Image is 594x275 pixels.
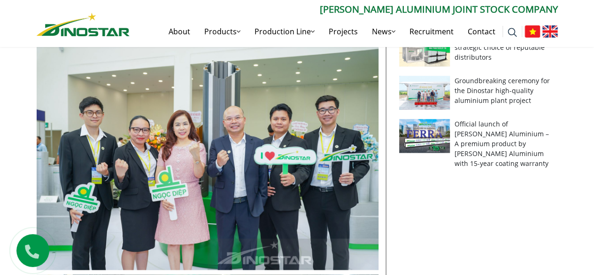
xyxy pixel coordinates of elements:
[461,16,502,47] a: Contact
[508,28,517,37] img: search
[130,2,558,16] p: [PERSON_NAME] Aluminium Joint Stock Company
[455,119,549,168] a: Official launch of [PERSON_NAME] Aluminium – A premium product by [PERSON_NAME] Aluminium with 15...
[37,13,130,36] img: Nhôm Dinostar
[455,33,545,62] a: [PERSON_NAME] – The strategic choice of reputable distributors
[322,16,365,47] a: Projects
[542,25,558,38] img: English
[399,76,450,110] img: Groundbreaking ceremony for the Dinostar high-quality aluminium plant project
[197,16,247,47] a: Products
[399,32,450,66] img: Ferra – The strategic choice of reputable distributors
[402,16,461,47] a: Recruitment
[162,16,197,47] a: About
[525,25,540,38] img: Tiếng Việt
[365,16,402,47] a: News
[455,76,550,105] a: Groundbreaking ceremony for the Dinostar high-quality aluminium plant project
[37,42,378,270] img: Nhôm Dinostar tỏa sáng tại FBC ASEAN 2025 – Khẳng định vị thế tiên phong của ngành nhôm Việt
[247,16,322,47] a: Production Line
[399,119,450,153] img: Official launch of Ferra Aluminium – A premium product by Ngoc Diep Aluminium with 15-year coatin...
